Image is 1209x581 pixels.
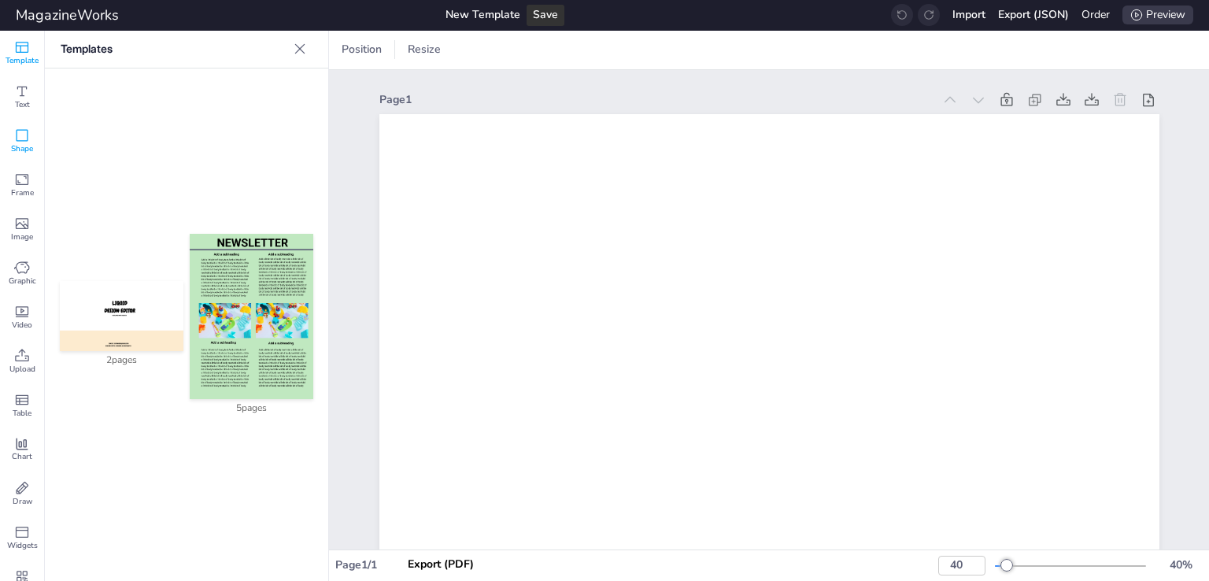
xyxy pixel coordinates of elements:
[236,401,267,416] span: 5 pages
[11,231,33,242] span: Image
[1081,7,1110,22] a: Order
[1122,6,1193,24] div: Preview
[9,364,35,375] span: Upload
[998,6,1069,24] div: Export (JSON)
[12,320,32,331] span: Video
[11,143,33,154] span: Shape
[12,451,32,462] span: Chart
[379,91,933,109] div: Page 1
[11,187,34,198] span: Frame
[61,30,287,68] p: Templates
[408,556,474,573] div: Export (PDF)
[1162,557,1200,574] div: 40 %
[15,99,30,110] span: Text
[938,556,985,575] input: Enter zoom percentage (1-500)
[338,41,385,58] span: Position
[7,540,38,551] span: Widgets
[16,4,119,27] div: MagazineWorks
[446,6,520,24] div: New Template
[9,276,36,287] span: Graphic
[13,408,31,419] span: Table
[952,6,985,24] div: Import
[527,5,564,25] div: Save
[335,557,658,574] div: Page 1 / 1
[106,353,137,368] span: 2 pages
[190,234,313,399] img: Template 2
[60,281,183,351] img: Template 1
[13,496,32,507] span: Draw
[6,55,39,66] span: Template
[405,41,444,58] span: Resize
